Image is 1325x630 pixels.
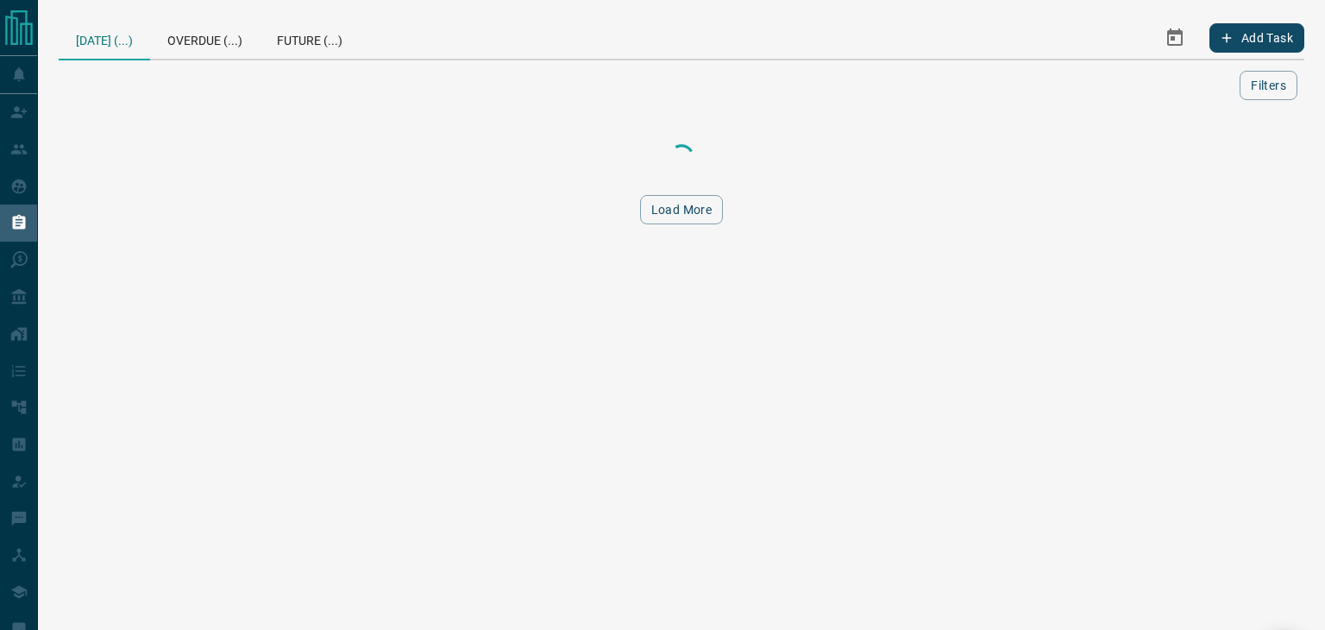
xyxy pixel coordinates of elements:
button: Select Date Range [1154,17,1196,59]
button: Load More [640,195,724,224]
button: Filters [1240,71,1297,100]
div: Future (...) [260,17,360,59]
div: Loading [595,140,768,174]
div: Overdue (...) [150,17,260,59]
button: Add Task [1209,23,1304,53]
div: [DATE] (...) [59,17,150,60]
